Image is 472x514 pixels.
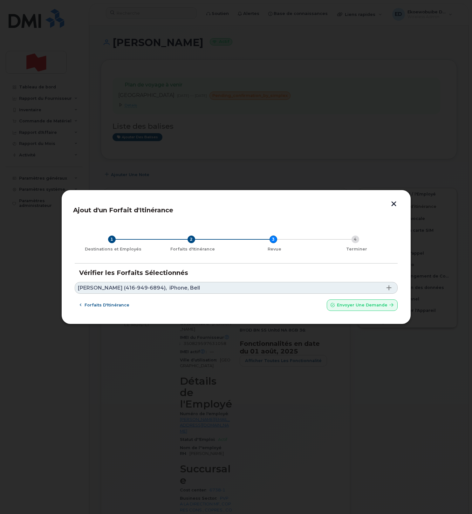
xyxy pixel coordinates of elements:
[79,269,393,276] h3: Vérifier les Forfaits Sélectionnés
[188,236,195,243] div: 2
[77,247,149,252] div: Destinations et Employés
[108,236,116,243] div: 1
[352,236,359,243] div: 4
[85,302,129,308] span: Forfaits d'Itinérance
[327,299,398,311] button: Envoyer une Demande
[318,247,395,252] div: Terminer
[337,302,387,308] span: Envoyer une Demande
[73,206,173,214] span: Ajout d'un Forfait d'Itinérance
[75,282,398,294] a: [PERSON_NAME] (416-949-6894),iPhone, Bell
[154,247,231,252] div: Forfaits d'Itinérance
[169,285,200,291] span: iPhone, Bell
[78,285,167,291] span: [PERSON_NAME] (416-949-6894),
[75,299,135,311] button: Forfaits d'Itinérance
